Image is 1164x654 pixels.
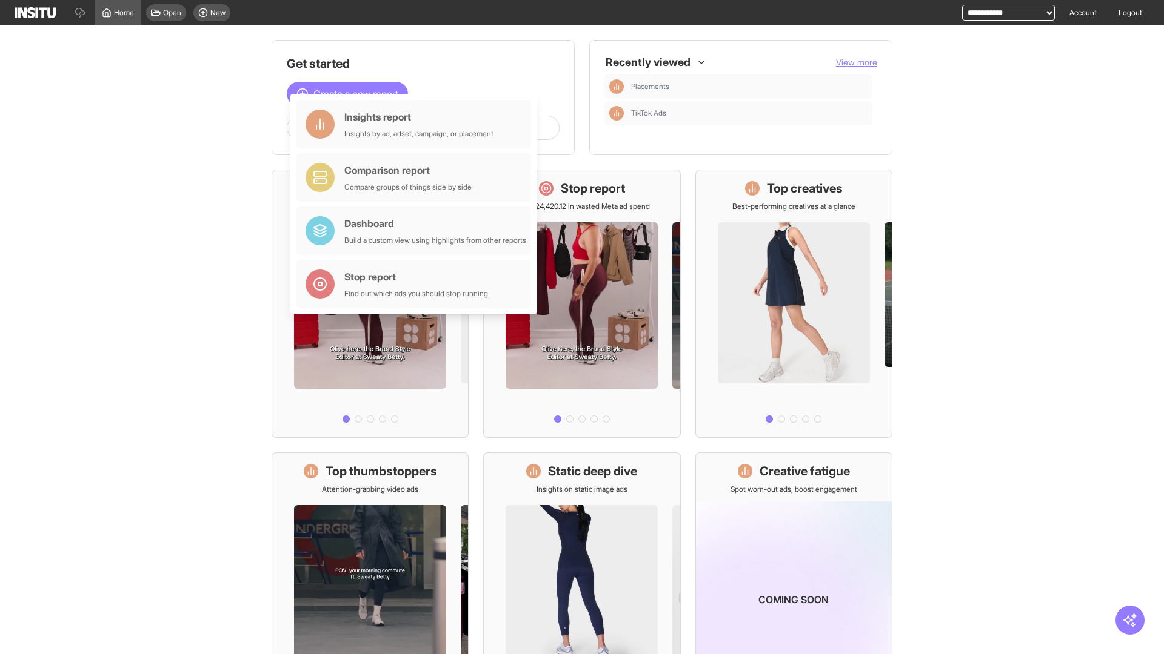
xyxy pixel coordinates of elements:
div: Dashboard [344,216,526,231]
p: Best-performing creatives at a glance [732,202,855,211]
button: Create a new report [287,82,408,106]
div: Insights by ad, adset, campaign, or placement [344,129,493,139]
div: Compare groups of things side by side [344,182,472,192]
span: Create a new report [313,87,398,101]
span: TikTok Ads [631,108,868,118]
div: Find out which ads you should stop running [344,289,488,299]
a: What's live nowSee all active ads instantly [272,170,469,438]
p: Save £24,420.12 in wasted Meta ad spend [513,202,650,211]
span: Home [114,8,134,18]
div: Insights report [344,110,493,124]
h1: Stop report [561,180,625,197]
h1: Top thumbstoppers [326,463,437,480]
span: Placements [631,82,669,91]
img: Logo [15,7,56,18]
h1: Get started [287,55,560,72]
div: Comparison report [344,163,472,177]
span: View more [836,57,877,67]
div: Stop report [344,269,488,284]
h1: Top creatives [767,180,843,197]
div: Build a custom view using highlights from other reports [344,236,526,245]
a: Stop reportSave £24,420.12 in wasted Meta ad spend [483,170,680,438]
div: Insights [609,106,624,121]
div: Insights [609,79,624,94]
a: Top creativesBest-performing creatives at a glance [695,170,892,438]
p: Insights on static image ads [537,484,627,494]
p: Attention-grabbing video ads [322,484,418,494]
span: New [210,8,226,18]
span: Open [163,8,181,18]
span: Placements [631,82,868,91]
span: TikTok Ads [631,108,666,118]
button: View more [836,56,877,68]
h1: Static deep dive [548,463,637,480]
